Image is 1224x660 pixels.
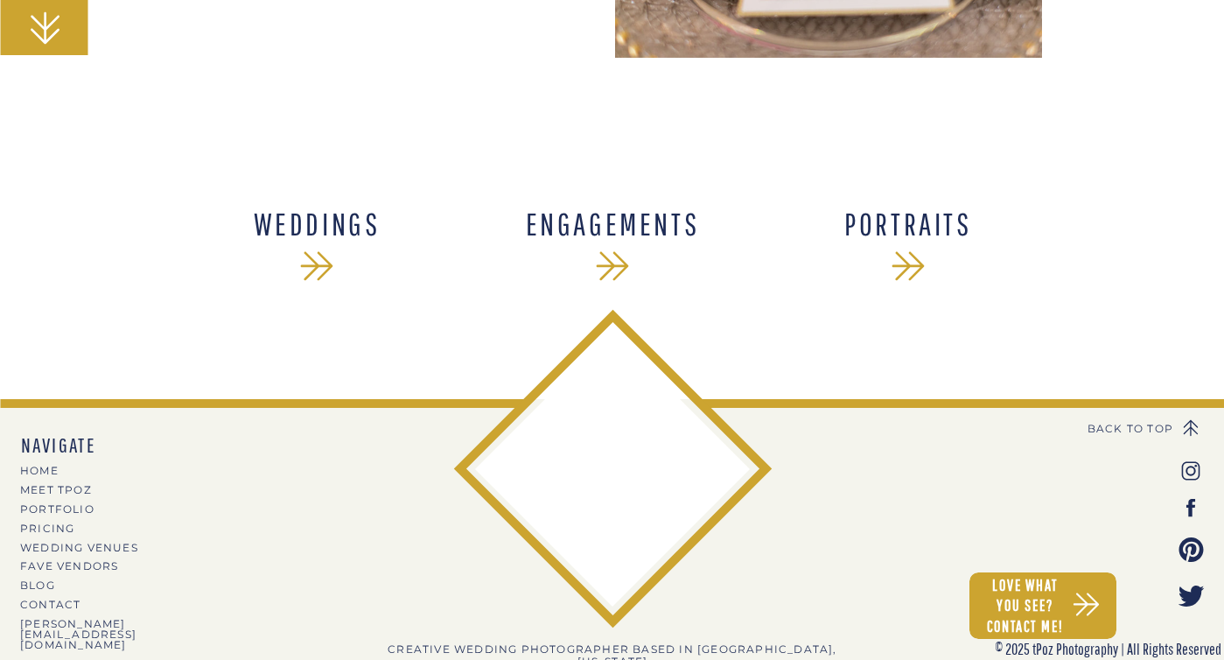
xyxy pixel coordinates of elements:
[20,543,172,552] a: Wedding Venues
[499,208,727,242] a: ENGAGEMENTS
[20,504,172,514] a: PORTFOLIO
[987,576,1064,635] b: Love what you see? Contact me!
[970,575,1081,635] a: Love whatyou see?Contact me!
[203,208,431,242] a: WEDDINGS
[20,580,172,590] a: BLOG
[20,561,172,571] a: Fave Vendors
[20,485,172,495] a: MEET tPoz
[21,434,173,456] nav: NAVIGATE
[794,208,1023,242] a: Portraits
[1064,423,1173,434] a: BACK TO TOP
[358,643,868,655] h3: Creative wedding photographer Based in [GEOGRAPHIC_DATA], [US_STATE]
[20,523,172,533] a: PRICING
[20,600,214,609] a: CONTACT
[992,634,1221,660] p: © 2025 tPoz Photography | All Rights Reserved
[20,619,214,628] a: [PERSON_NAME][EMAIL_ADDRESS][DOMAIN_NAME]
[20,466,172,475] a: HOME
